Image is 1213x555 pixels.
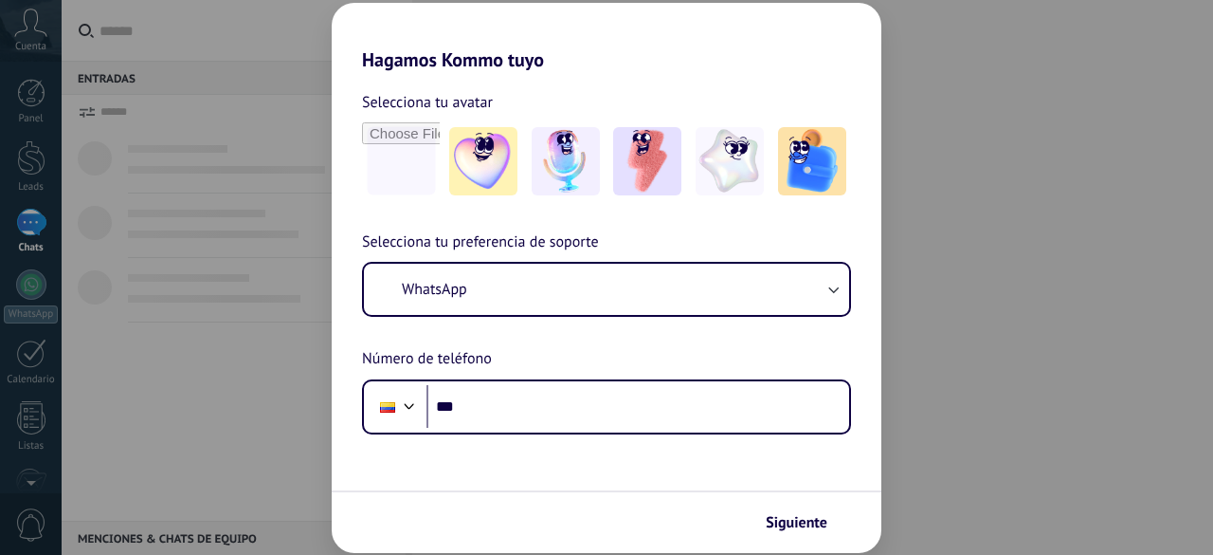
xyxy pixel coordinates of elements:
img: -1.jpeg [449,127,517,195]
img: -5.jpeg [778,127,846,195]
img: -2.jpeg [532,127,600,195]
span: Siguiente [766,516,827,529]
span: Selecciona tu preferencia de soporte [362,231,599,255]
span: Número de teléfono [362,347,492,372]
h2: Hagamos Kommo tuyo [332,3,881,71]
span: WhatsApp [402,280,467,299]
span: Selecciona tu avatar [362,90,493,115]
div: Colombia: + 57 [370,387,406,427]
button: WhatsApp [364,264,849,315]
img: -4.jpeg [696,127,764,195]
img: -3.jpeg [613,127,681,195]
button: Siguiente [757,507,853,539]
